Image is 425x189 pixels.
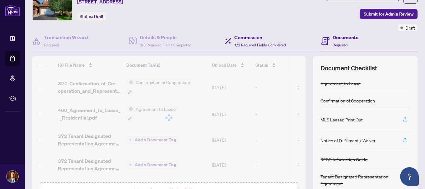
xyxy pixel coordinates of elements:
[333,43,348,47] span: Required
[77,12,106,21] div: Status:
[400,167,419,186] button: Open asap
[333,34,358,41] h4: Documents
[320,97,375,104] div: Confirmation of Cooperation
[234,43,286,47] span: 1/1 Required Fields Completed
[234,34,286,41] h4: Commission
[320,137,376,144] div: Notice of Fulfillment / Waiver
[44,34,88,41] h4: Transaction Wizard
[320,80,361,87] div: Agreement to Lease
[5,5,20,16] img: logo
[405,24,415,31] span: Draft
[320,156,367,163] div: RECO Information Guide
[364,9,413,19] span: Submit for Admin Review
[94,14,104,19] span: Draft
[360,9,418,19] button: Submit for Admin Review
[140,43,191,47] span: 3/3 Required Fields Completed
[140,34,191,41] h4: Details & People
[320,116,363,123] div: MLS Leased Print Out
[44,43,59,47] span: Required
[320,64,377,73] span: Document Checklist
[7,171,18,182] img: Profile Icon
[320,173,410,187] div: Tenant Designated Representation Agreement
